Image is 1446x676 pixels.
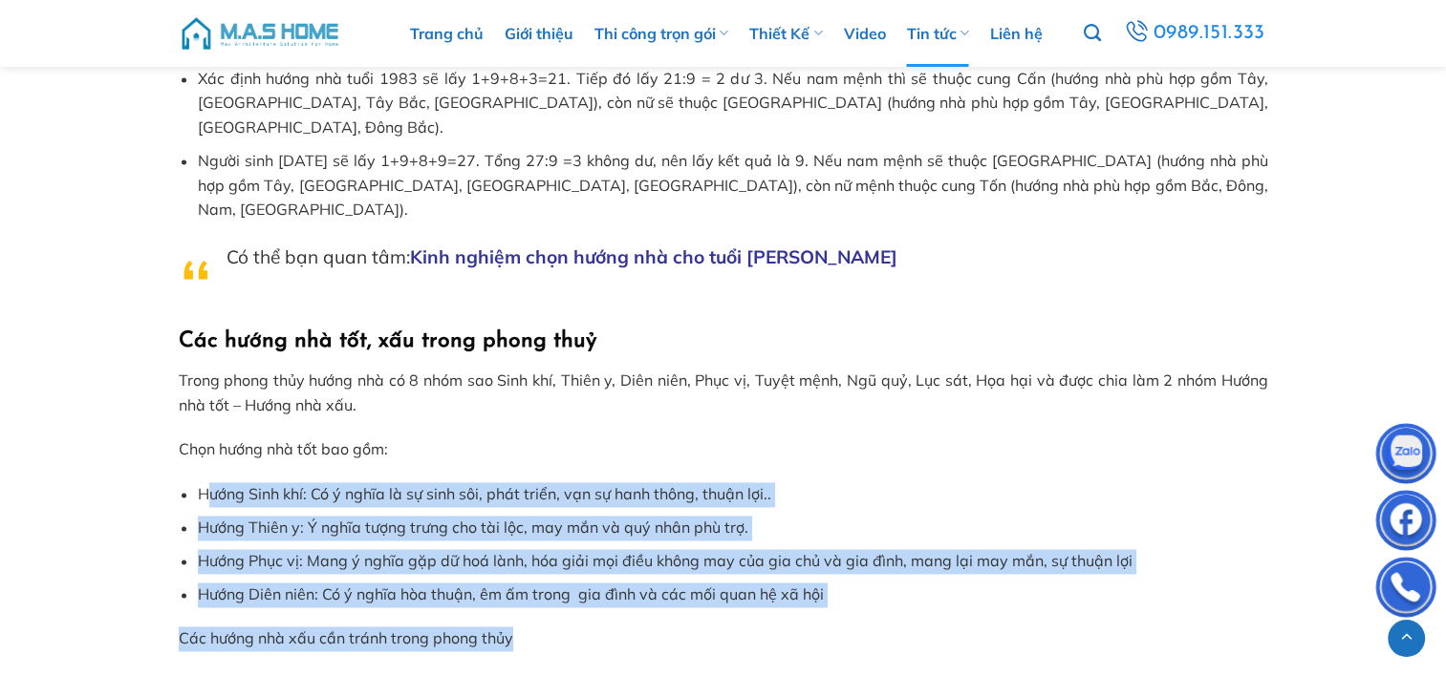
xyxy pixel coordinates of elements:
[198,67,1267,140] li: Xác định hướng nhà tuổi 1983 sẽ lấy 1+9+8+3=21. Tiếp đó lấy 21:9 = 2 dư 3. Nếu nam mệnh thì sẽ th...
[198,516,1267,540] li: Hướng Thiên y: Ý nghĩa tượng trưng cho tài lộc, may mắn và quý nhân phù trợ.
[410,245,897,268] a: Kinh nghiệm chọn hướng nhà cho tuổi [PERSON_NAME]
[179,369,1268,417] p: Trong phong thủy hướng nhà có 8 nhóm sao Sinh khí, Thiên y, Diên niên, Phục vị, Tuyệt mệnh, Ngũ q...
[1377,561,1435,619] img: Phone
[1388,620,1425,657] a: Lên đầu trang
[227,243,1254,272] p: Có thể bạn quan tâm:
[198,482,1267,507] li: Hướng Sinh khí: Có ý nghĩa là sự sinh sôi, phát triển, vạn sự hanh thông, thuận lợi..
[179,626,1268,651] p: Các hướng nhà xấu cần tránh trong phong thủy
[198,549,1267,574] li: Hướng Phục vị: Mang ý nghĩa gặp dữ hoá lành, hóa giải mọi điều không may của gia chủ và gia đình,...
[1083,13,1100,53] a: Tìm kiếm
[179,330,596,352] strong: Các hướng nhà tốt, xấu trong phong thuỷ
[179,5,341,62] img: M.A.S HOME – Tổng Thầu Thiết Kế Và Xây Nhà Trọn Gói
[1154,17,1265,50] span: 0989.151.333
[198,149,1267,222] li: Người sinh [DATE] sẽ lấy 1+9+8+9=27. Tổng 27:9 =3 không dư, nên lấy kết quả là 9. Nếu nam mệnh sẽ...
[179,437,1268,462] p: Chọn hướng nhà tốt bao gồm:
[1121,16,1267,51] a: 0989.151.333
[198,582,1267,607] li: Hướng Diên niên: Có ý nghĩa hòa thuận, êm ấm trong gia đình và các mối quan hệ xã hội
[1377,495,1435,552] img: Facebook
[1377,428,1435,485] img: Zalo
